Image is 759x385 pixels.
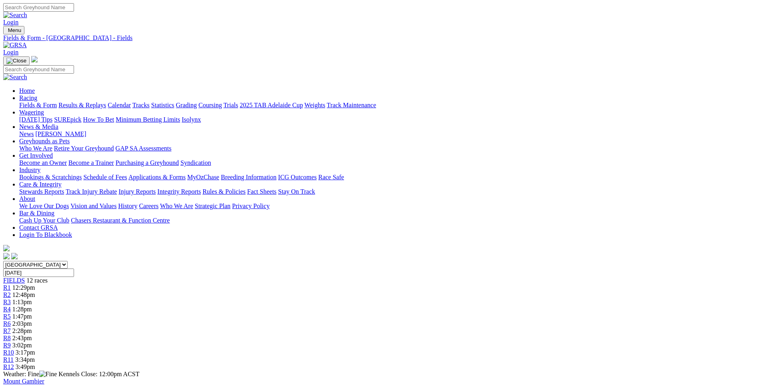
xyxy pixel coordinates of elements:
a: Retire Your Greyhound [54,145,114,152]
a: R3 [3,299,11,305]
a: Injury Reports [118,188,156,195]
img: Fine [39,371,57,378]
a: R7 [3,327,11,334]
a: Rules & Policies [202,188,246,195]
a: Bar & Dining [19,210,54,217]
div: Industry [19,174,756,181]
a: Login [3,49,18,56]
img: logo-grsa-white.png [3,245,10,251]
a: Breeding Information [221,174,276,180]
span: 3:49pm [16,363,35,370]
a: Track Injury Rebate [66,188,117,195]
div: News & Media [19,130,756,138]
a: About [19,195,35,202]
div: About [19,203,756,210]
span: 1:13pm [12,299,32,305]
a: R2 [3,291,11,298]
input: Search [3,65,74,74]
a: Statistics [151,102,174,108]
button: Toggle navigation [3,56,30,65]
a: R4 [3,306,11,313]
a: Contact GRSA [19,224,58,231]
a: How To Bet [83,116,114,123]
span: 3:02pm [12,342,32,349]
a: Who We Are [160,203,193,209]
input: Select date [3,269,74,277]
a: Login [3,19,18,26]
span: 2:43pm [12,335,32,341]
a: GAP SA Assessments [116,145,172,152]
a: News [19,130,34,137]
a: R11 [3,356,14,363]
span: 1:28pm [12,306,32,313]
a: Stay On Track [278,188,315,195]
a: History [118,203,137,209]
span: 1:47pm [12,313,32,320]
a: Cash Up Your Club [19,217,69,224]
a: Careers [139,203,158,209]
a: 2025 TAB Adelaide Cup [240,102,303,108]
span: 12 races [26,277,48,284]
img: twitter.svg [11,253,18,259]
a: Wagering [19,109,44,116]
a: Stewards Reports [19,188,64,195]
a: Grading [176,102,197,108]
a: Privacy Policy [232,203,270,209]
a: [DATE] Tips [19,116,52,123]
a: Become a Trainer [68,159,114,166]
a: Syndication [180,159,211,166]
img: facebook.svg [3,253,10,259]
a: FIELDS [3,277,25,284]
a: Vision and Values [70,203,116,209]
span: R1 [3,284,11,291]
a: Greyhounds as Pets [19,138,70,144]
span: 3:34pm [15,356,35,363]
a: Weights [304,102,325,108]
a: Calendar [108,102,131,108]
div: Get Involved [19,159,756,166]
a: Purchasing a Greyhound [116,159,179,166]
span: Menu [8,27,21,33]
div: Racing [19,102,756,109]
a: [PERSON_NAME] [35,130,86,137]
a: R9 [3,342,11,349]
a: Bookings & Scratchings [19,174,82,180]
a: Isolynx [182,116,201,123]
input: Search [3,3,74,12]
a: R12 [3,363,14,370]
a: Care & Integrity [19,181,62,188]
a: Schedule of Fees [83,174,127,180]
div: Wagering [19,116,756,123]
a: Get Involved [19,152,53,159]
img: Search [3,12,27,19]
div: Greyhounds as Pets [19,145,756,152]
a: R6 [3,320,11,327]
span: R5 [3,313,11,320]
div: Fields & Form - [GEOGRAPHIC_DATA] - Fields [3,34,756,42]
div: Care & Integrity [19,188,756,195]
img: logo-grsa-white.png [31,56,38,62]
a: Minimum Betting Limits [116,116,180,123]
a: Results & Replays [58,102,106,108]
a: Strategic Plan [195,203,230,209]
a: Mount Gambier [3,378,44,385]
button: Toggle navigation [3,26,24,34]
a: Fields & Form [19,102,57,108]
a: Become an Owner [19,159,67,166]
a: MyOzChase [187,174,219,180]
span: 12:29pm [12,284,35,291]
a: Who We Are [19,145,52,152]
a: Trials [223,102,238,108]
a: R8 [3,335,11,341]
a: Race Safe [318,174,344,180]
a: News & Media [19,123,58,130]
a: SUREpick [54,116,81,123]
a: Login To Blackbook [19,231,72,238]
